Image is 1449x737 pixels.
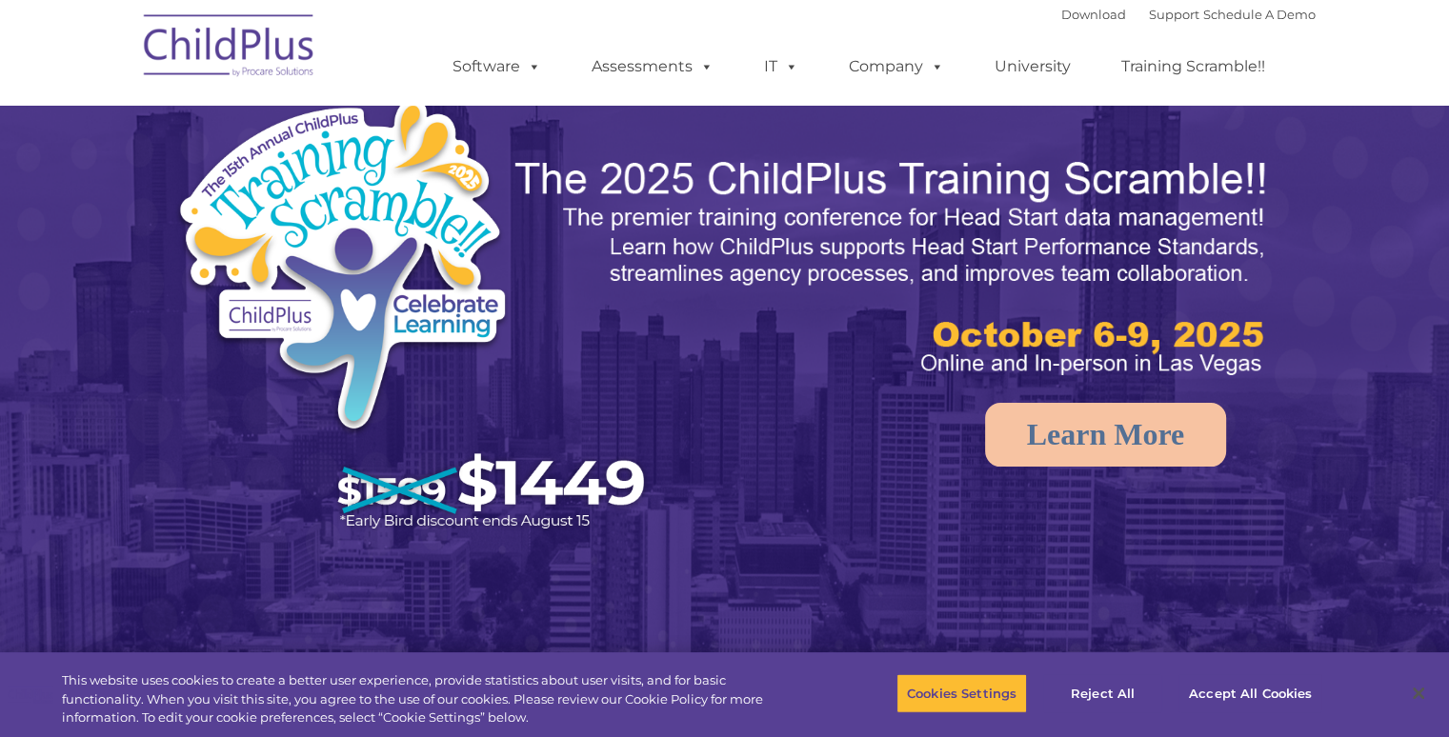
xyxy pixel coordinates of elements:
button: Close [1398,672,1439,714]
a: Support [1149,7,1199,22]
a: Learn More [985,403,1227,467]
button: Cookies Settings [896,673,1027,713]
a: Software [433,48,560,86]
button: Accept All Cookies [1178,673,1322,713]
a: Training Scramble!! [1102,48,1284,86]
a: Assessments [573,48,733,86]
font: | [1061,7,1316,22]
div: This website uses cookies to create a better user experience, provide statistics about user visit... [62,671,797,727]
a: IT [745,48,817,86]
button: Reject All [1043,673,1162,713]
a: Download [1061,7,1126,22]
img: ChildPlus by Procare Solutions [134,1,325,96]
a: Company [830,48,963,86]
a: Schedule A Demo [1203,7,1316,22]
a: University [976,48,1090,86]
